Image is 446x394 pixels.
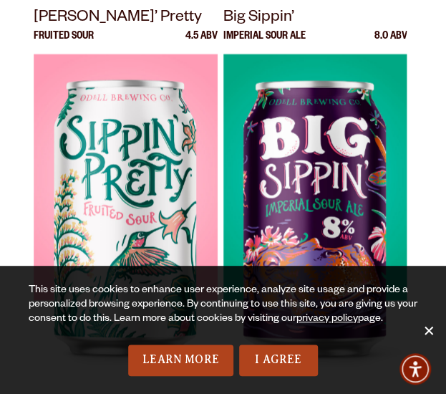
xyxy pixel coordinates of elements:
a: Learn More [128,345,233,376]
div: Accessibility Menu [399,353,431,385]
div: This site uses cookies to enhance user experience, analyze site usage and provide a personalized ... [29,284,417,345]
a: I Agree [239,345,318,376]
p: [PERSON_NAME]’ Pretty [34,6,218,32]
p: Imperial Sour Ale [223,32,306,54]
p: 8.0 ABV [374,32,407,54]
a: privacy policy [296,314,358,325]
p: Fruited Sour [34,32,94,54]
p: Big Sippin’ [223,6,407,32]
span: No [421,323,435,337]
p: 4.5 ABV [185,32,218,54]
